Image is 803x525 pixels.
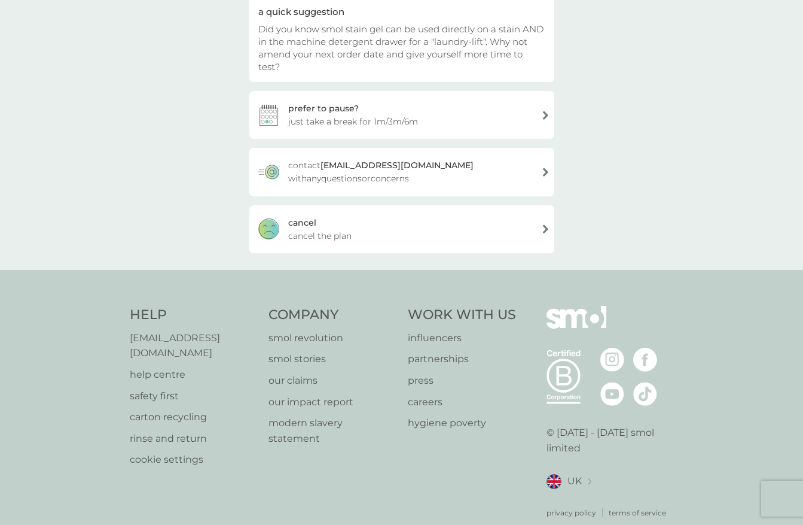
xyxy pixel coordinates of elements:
[130,306,257,324] h4: Help
[130,409,257,425] a: carton recycling
[268,415,396,446] a: modern slavery statement
[130,431,257,447] a: rinse and return
[546,507,596,518] a: privacy policy
[130,452,257,468] a: cookie settings
[288,216,316,229] div: cancel
[268,330,396,346] a: smol revolution
[408,306,516,324] h4: Work With Us
[130,389,257,404] a: safety first
[546,425,674,456] p: © [DATE] - [DATE] smol limited
[288,102,359,115] div: prefer to pause?
[600,382,624,406] img: visit the smol Youtube page
[567,474,582,489] span: UK
[408,351,516,367] a: partnerships
[633,382,657,406] img: visit the smol Tiktok page
[268,351,396,367] a: smol stories
[546,474,561,489] img: UK flag
[268,306,396,324] h4: Company
[633,348,657,372] img: visit the smol Facebook page
[258,5,545,18] div: a quick suggestion
[588,478,591,485] img: select a new location
[288,115,418,128] span: just take a break for 1m/3m/6m
[249,148,554,196] a: contact[EMAIL_ADDRESS][DOMAIN_NAME] withanyquestionsorconcerns
[408,394,516,410] a: careers
[288,159,532,185] span: contact with any questions or concerns
[408,330,516,346] a: influencers
[130,367,257,383] a: help centre
[609,507,666,518] a: terms of service
[288,229,352,242] span: cancel the plan
[408,415,516,431] a: hygiene poverty
[600,348,624,372] img: visit the smol Instagram page
[408,373,516,389] a: press
[268,394,396,410] a: our impact report
[268,373,396,389] a: our claims
[130,330,257,361] a: [EMAIL_ADDRESS][DOMAIN_NAME]
[258,23,544,72] span: Did you know smol stain gel can be used directly on a stain AND in the machine detergent drawer f...
[546,306,606,347] img: smol
[320,160,474,171] strong: [EMAIL_ADDRESS][DOMAIN_NAME]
